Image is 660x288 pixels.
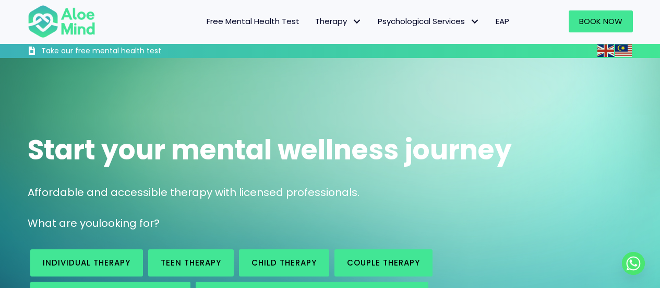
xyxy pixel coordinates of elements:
span: Psychological Services: submenu [467,14,483,29]
a: Malay [615,44,633,56]
span: Child Therapy [251,257,317,268]
a: Couple therapy [334,249,433,277]
span: Therapy [315,16,362,27]
a: Free Mental Health Test [199,10,307,32]
nav: Menu [109,10,517,32]
span: Teen Therapy [161,257,221,268]
a: Individual therapy [30,249,143,277]
a: Whatsapp [622,252,645,275]
img: Aloe mind Logo [28,4,95,39]
img: en [597,44,614,57]
span: Psychological Services [378,16,480,27]
a: TherapyTherapy: submenu [307,10,370,32]
span: Start your mental wellness journey [28,131,512,169]
span: Book Now [579,16,622,27]
img: ms [615,44,632,57]
span: Individual therapy [43,257,130,268]
span: EAP [496,16,509,27]
a: English [597,44,615,56]
span: Therapy: submenu [350,14,365,29]
span: Couple therapy [347,257,420,268]
a: EAP [488,10,517,32]
span: looking for? [99,216,160,231]
a: Book Now [569,10,633,32]
span: What are you [28,216,99,231]
span: Free Mental Health Test [207,16,299,27]
a: Child Therapy [239,249,329,277]
h3: Take our free mental health test [41,46,217,56]
a: Teen Therapy [148,249,234,277]
p: Affordable and accessible therapy with licensed professionals. [28,185,633,200]
a: Take our free mental health test [28,46,217,58]
a: Psychological ServicesPsychological Services: submenu [370,10,488,32]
